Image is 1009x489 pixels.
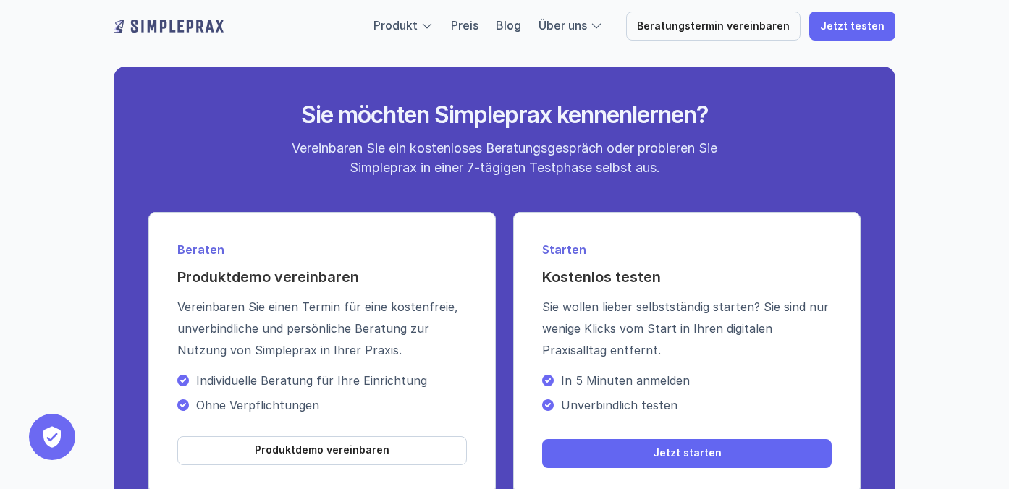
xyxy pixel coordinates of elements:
[637,20,790,33] p: Beratungstermin vereinbaren
[820,20,885,33] p: Jetzt testen
[561,398,832,412] p: Unverbindlich testen
[626,12,801,41] a: Beratungstermin vereinbaren
[177,296,467,361] p: Vereinbaren Sie einen Termin für eine kostenfreie, unverbindliche und persönliche Beratung zur Nu...
[539,18,587,33] a: Über uns
[279,138,731,177] p: Vereinbaren Sie ein kostenloses Beratungsgespräch oder probieren Sie Simpleprax in einer 7-tägige...
[542,296,832,361] p: Sie wollen lieber selbstständig starten? Sie sind nur wenige Klicks vom Start in Ihren digitalen ...
[451,18,478,33] a: Preis
[177,436,467,465] a: Produktdemo vereinbaren
[542,241,832,258] p: Starten
[373,18,418,33] a: Produkt
[177,267,467,287] h4: Produktdemo vereinbaren
[809,12,895,41] a: Jetzt testen
[233,101,776,129] h2: Sie möchten Simpleprax kennenlernen?
[177,241,467,258] p: Beraten
[496,18,521,33] a: Blog
[196,373,467,388] p: Individuelle Beratung für Ihre Einrichtung
[196,398,467,412] p: Ohne Verpflichtungen
[542,267,832,287] h4: Kostenlos testen
[542,439,832,468] a: Jetzt starten
[255,444,389,456] p: Produktdemo vereinbaren
[561,373,832,388] p: In 5 Minuten anmelden
[653,447,722,459] p: Jetzt starten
